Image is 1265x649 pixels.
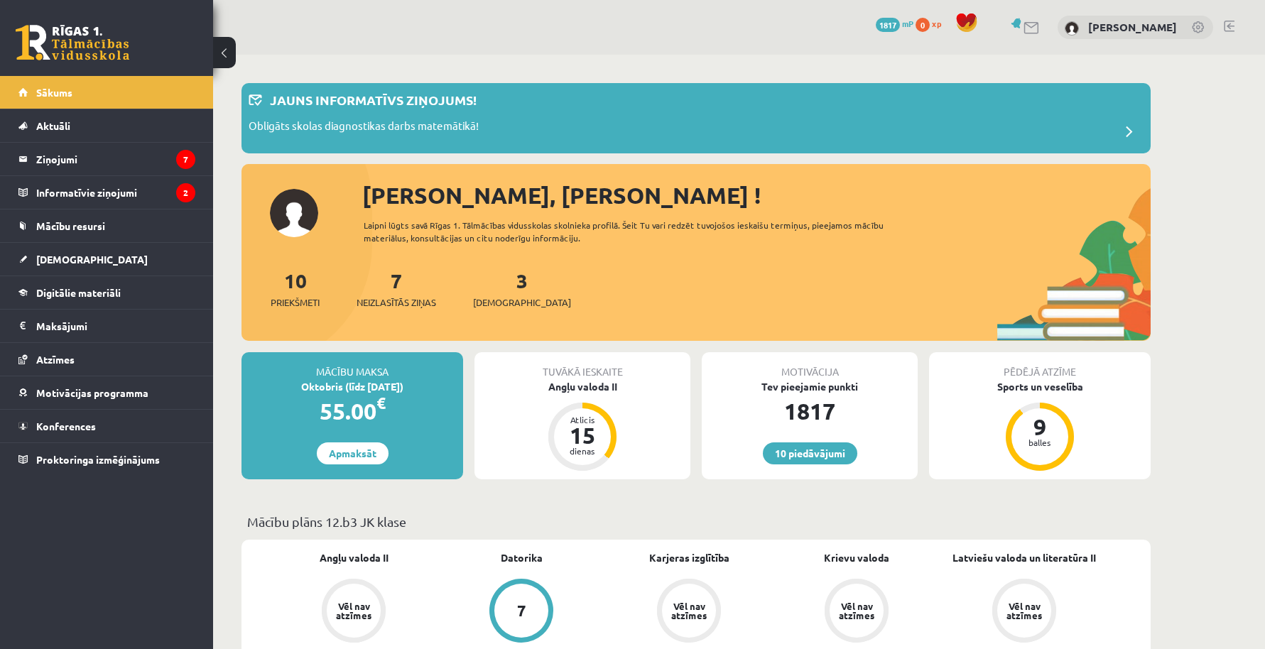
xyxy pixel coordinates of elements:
span: Aktuāli [36,119,70,132]
a: 7 [438,579,605,645]
span: Digitālie materiāli [36,286,121,299]
legend: Informatīvie ziņojumi [36,176,195,209]
p: Obligāts skolas diagnostikas darbs matemātikā! [249,118,479,138]
a: Proktoringa izmēģinājums [18,443,195,476]
a: Apmaksāt [317,442,389,464]
img: Markuss Vēvers [1065,21,1079,36]
a: Datorika [501,550,543,565]
span: [DEMOGRAPHIC_DATA] [36,253,148,266]
legend: Ziņojumi [36,143,195,175]
a: Informatīvie ziņojumi2 [18,176,195,209]
a: 0 xp [916,18,948,29]
div: Pēdējā atzīme [929,352,1151,379]
a: Digitālie materiāli [18,276,195,309]
a: 10 piedāvājumi [763,442,857,464]
div: Mācību maksa [241,352,463,379]
div: Sports un veselība [929,379,1151,394]
a: Atzīmes [18,343,195,376]
a: Angļu valoda II Atlicis 15 dienas [474,379,690,473]
div: Atlicis [561,415,604,424]
div: 55.00 [241,394,463,428]
p: Mācību plāns 12.b3 JK klase [247,512,1145,531]
a: Vēl nav atzīmes [605,579,773,645]
a: Konferences [18,410,195,442]
a: 10Priekšmeti [271,268,320,310]
div: Vēl nav atzīmes [837,601,876,620]
a: Rīgas 1. Tālmācības vidusskola [16,25,129,60]
div: dienas [561,447,604,455]
a: Aktuāli [18,109,195,142]
span: 0 [916,18,930,32]
span: Motivācijas programma [36,386,148,399]
a: Maksājumi [18,310,195,342]
i: 2 [176,183,195,202]
div: balles [1019,438,1061,447]
span: Neizlasītās ziņas [357,295,436,310]
div: Angļu valoda II [474,379,690,394]
a: Latviešu valoda un literatūra II [952,550,1096,565]
a: Sākums [18,76,195,109]
div: 1817 [702,394,918,428]
a: [DEMOGRAPHIC_DATA] [18,243,195,276]
div: Tuvākā ieskaite [474,352,690,379]
a: Sports un veselība 9 balles [929,379,1151,473]
a: 7Neizlasītās ziņas [357,268,436,310]
div: Vēl nav atzīmes [1004,601,1044,620]
a: [PERSON_NAME] [1088,20,1177,34]
div: Motivācija [702,352,918,379]
span: Sākums [36,86,72,99]
div: Laipni lūgts savā Rīgas 1. Tālmācības vidusskolas skolnieka profilā. Šeit Tu vari redzēt tuvojošo... [364,219,909,244]
a: Mācību resursi [18,209,195,242]
a: Karjeras izglītība [649,550,729,565]
a: Vēl nav atzīmes [940,579,1108,645]
span: mP [902,18,913,29]
i: 7 [176,150,195,169]
span: xp [932,18,941,29]
span: € [376,393,386,413]
span: Atzīmes [36,353,75,366]
div: 15 [561,424,604,447]
a: Ziņojumi7 [18,143,195,175]
div: [PERSON_NAME], [PERSON_NAME] ! [362,178,1151,212]
div: Oktobris (līdz [DATE]) [241,379,463,394]
a: 1817 mP [876,18,913,29]
a: Jauns informatīvs ziņojums! Obligāts skolas diagnostikas darbs matemātikā! [249,90,1144,146]
div: 7 [517,603,526,618]
span: 1817 [876,18,900,32]
span: [DEMOGRAPHIC_DATA] [473,295,571,310]
legend: Maksājumi [36,310,195,342]
span: Priekšmeti [271,295,320,310]
a: 3[DEMOGRAPHIC_DATA] [473,268,571,310]
span: Mācību resursi [36,219,105,232]
p: Jauns informatīvs ziņojums! [270,90,477,109]
div: Tev pieejamie punkti [702,379,918,394]
a: Motivācijas programma [18,376,195,409]
a: Vēl nav atzīmes [270,579,438,645]
div: 9 [1019,415,1061,438]
a: Angļu valoda II [320,550,389,565]
span: Konferences [36,420,96,432]
a: Vēl nav atzīmes [773,579,940,645]
div: Vēl nav atzīmes [669,601,709,620]
a: Krievu valoda [824,550,889,565]
span: Proktoringa izmēģinājums [36,453,160,466]
div: Vēl nav atzīmes [334,601,374,620]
